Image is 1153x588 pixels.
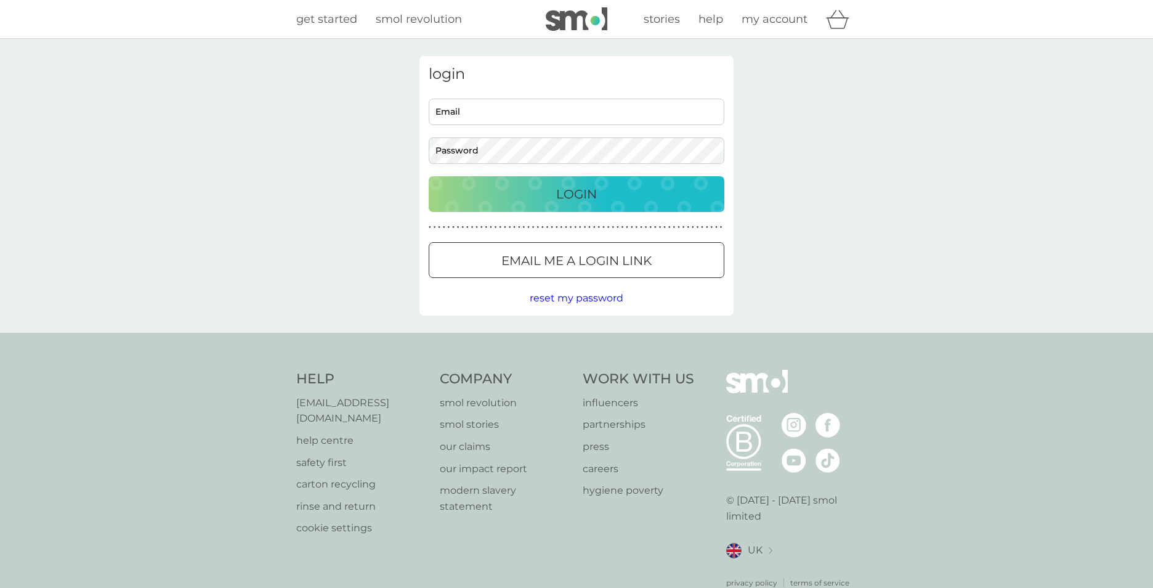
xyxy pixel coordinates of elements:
a: help centre [296,433,427,449]
p: ● [429,224,431,231]
a: careers [583,461,694,477]
button: reset my password [530,290,623,306]
p: ● [715,224,718,231]
a: cookie settings [296,520,427,536]
p: ● [509,224,511,231]
p: ● [541,224,544,231]
a: help [698,10,723,28]
p: ● [438,224,440,231]
img: visit the smol Tiktok page [815,448,840,473]
p: ● [565,224,567,231]
p: ● [645,224,647,231]
p: ● [551,224,553,231]
p: ● [518,224,520,231]
h4: Company [440,370,571,389]
a: smol revolution [376,10,462,28]
p: ● [546,224,549,231]
a: press [583,439,694,455]
a: stories [644,10,680,28]
p: ● [682,224,685,231]
p: our impact report [440,461,571,477]
p: ● [621,224,624,231]
img: select a new location [769,547,772,554]
p: ● [654,224,657,231]
p: Email me a login link [501,251,652,271]
img: smol [726,370,788,412]
img: UK flag [726,543,742,558]
p: ● [532,224,535,231]
p: ● [443,224,445,231]
p: ● [485,224,488,231]
h4: Work With Us [583,370,694,389]
span: smol revolution [376,12,462,26]
p: ● [434,224,436,231]
p: ● [612,224,614,231]
span: UK [748,542,763,558]
span: my account [742,12,807,26]
p: ● [687,224,689,231]
a: smol stories [440,417,571,433]
p: ● [701,224,703,231]
p: ● [556,224,558,231]
p: ● [480,224,483,231]
p: ● [697,224,699,231]
p: ● [663,224,666,231]
p: ● [602,224,605,231]
p: ● [649,224,652,231]
h3: login [429,65,724,83]
p: modern slavery statement [440,483,571,514]
p: ● [560,224,563,231]
p: ● [692,224,694,231]
p: ● [678,224,680,231]
p: ● [490,224,492,231]
img: visit the smol Facebook page [815,413,840,438]
p: ● [574,224,576,231]
p: ● [711,224,713,231]
p: ● [475,224,478,231]
p: ● [499,224,501,231]
span: help [698,12,723,26]
p: ● [452,224,455,231]
p: ● [626,224,628,231]
a: rinse and return [296,499,427,515]
p: ● [617,224,619,231]
p: ● [513,224,516,231]
p: ● [570,224,572,231]
p: © [DATE] - [DATE] smol limited [726,492,857,524]
div: basket [826,7,857,31]
p: ● [607,224,610,231]
p: ● [461,224,464,231]
a: carton recycling [296,476,427,492]
a: safety first [296,455,427,471]
button: Email me a login link [429,242,724,278]
p: our claims [440,439,571,455]
span: reset my password [530,292,623,304]
p: ● [527,224,530,231]
a: hygiene poverty [583,483,694,499]
img: visit the smol Youtube page [782,448,806,473]
a: [EMAIL_ADDRESS][DOMAIN_NAME] [296,395,427,427]
a: smol revolution [440,395,571,411]
span: get started [296,12,357,26]
a: influencers [583,395,694,411]
p: ● [536,224,539,231]
p: ● [588,224,591,231]
img: visit the smol Instagram page [782,413,806,438]
a: get started [296,10,357,28]
p: ● [457,224,459,231]
p: ● [631,224,633,231]
p: ● [673,224,676,231]
p: ● [504,224,506,231]
p: ● [584,224,586,231]
p: ● [659,224,661,231]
